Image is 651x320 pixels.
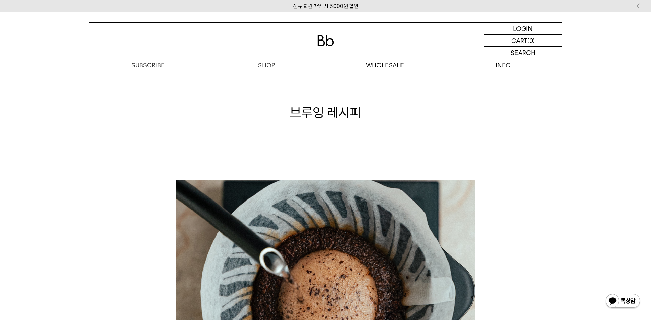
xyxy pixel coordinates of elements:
[605,293,641,310] img: 카카오톡 채널 1:1 채팅 버튼
[484,35,562,47] a: CART (0)
[317,35,334,46] img: 로고
[484,23,562,35] a: LOGIN
[89,59,207,71] a: SUBSCRIBE
[293,3,358,9] a: 신규 회원 가입 시 3,000원 할인
[513,23,533,34] p: LOGIN
[527,35,535,46] p: (0)
[89,103,562,122] h1: 브루잉 레시피
[444,59,562,71] p: INFO
[511,47,535,59] p: SEARCH
[326,59,444,71] p: WHOLESALE
[207,59,326,71] a: SHOP
[511,35,527,46] p: CART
